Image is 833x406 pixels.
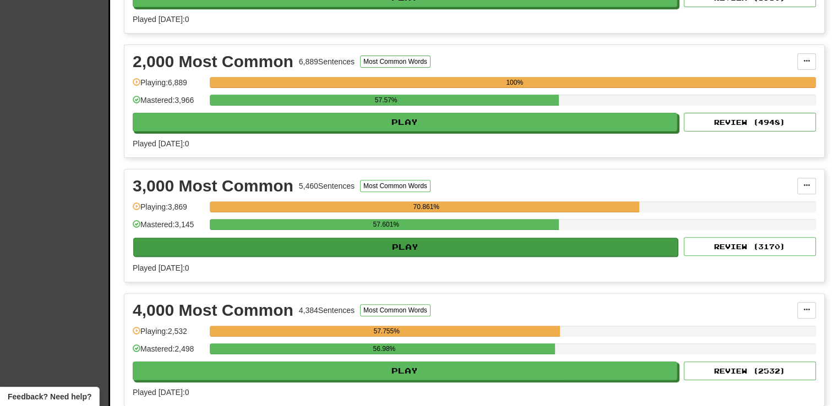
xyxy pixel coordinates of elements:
[133,361,677,380] button: Play
[133,178,293,194] div: 3,000 Most Common
[133,302,293,319] div: 4,000 Most Common
[360,180,431,192] button: Most Common Words
[684,113,816,131] button: Review (4948)
[299,56,355,67] div: 6,889 Sentences
[213,95,559,106] div: 57.57%
[213,343,555,354] div: 56.98%
[360,304,431,316] button: Most Common Words
[133,15,189,24] span: Played [DATE]: 0
[133,139,189,148] span: Played [DATE]: 0
[133,77,204,95] div: Playing: 6,889
[133,53,293,70] div: 2,000 Most Common
[133,201,204,220] div: Playing: 3,869
[213,326,560,337] div: 57.755%
[133,343,204,361] div: Mastered: 2,498
[684,237,816,256] button: Review (3170)
[133,264,189,272] span: Played [DATE]: 0
[299,305,355,316] div: 4,384 Sentences
[299,180,355,191] div: 5,460 Sentences
[133,238,678,256] button: Play
[684,361,816,380] button: Review (2532)
[213,201,639,212] div: 70.861%
[133,95,204,113] div: Mastered: 3,966
[8,391,91,402] span: Open feedback widget
[213,219,559,230] div: 57.601%
[133,219,204,237] div: Mastered: 3,145
[213,77,816,88] div: 100%
[133,113,677,131] button: Play
[133,388,189,397] span: Played [DATE]: 0
[133,326,204,344] div: Playing: 2,532
[360,56,431,68] button: Most Common Words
